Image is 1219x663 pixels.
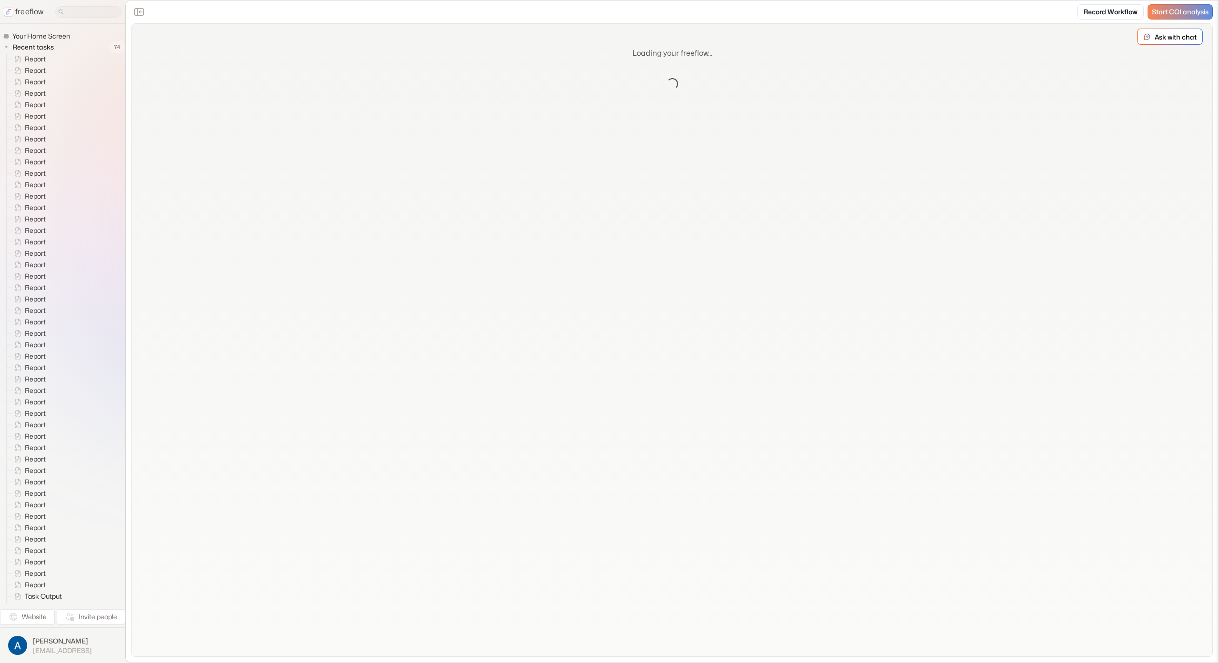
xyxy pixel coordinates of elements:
[131,4,147,20] button: Close the sidebar
[23,420,49,430] span: Report
[7,511,50,522] a: Report
[7,476,50,488] a: Report
[23,306,49,315] span: Report
[7,488,50,499] a: Report
[23,66,49,75] span: Report
[7,373,50,385] a: Report
[7,499,50,511] a: Report
[7,248,50,259] a: Report
[23,203,49,212] span: Report
[7,522,50,533] a: Report
[6,633,120,657] button: [PERSON_NAME][EMAIL_ADDRESS]
[7,453,50,465] a: Report
[23,603,65,613] span: Task Output
[23,54,49,64] span: Report
[7,282,50,293] a: Report
[23,317,49,327] span: Report
[23,466,49,475] span: Report
[10,31,73,41] span: Your Home Screen
[23,432,49,441] span: Report
[23,260,49,270] span: Report
[23,214,49,224] span: Report
[7,362,50,373] a: Report
[23,294,49,304] span: Report
[23,191,49,201] span: Report
[23,363,49,372] span: Report
[23,454,49,464] span: Report
[23,546,49,555] span: Report
[7,225,50,236] a: Report
[1077,4,1144,20] a: Record Workflow
[23,443,49,452] span: Report
[7,316,50,328] a: Report
[7,110,50,122] a: Report
[7,271,50,282] a: Report
[7,431,50,442] a: Report
[23,283,49,292] span: Report
[23,169,49,178] span: Report
[7,305,50,316] a: Report
[7,591,66,602] a: Task Output
[57,609,125,624] button: Invite people
[4,6,44,18] a: freeflow
[7,88,50,99] a: Report
[7,408,50,419] a: Report
[1152,8,1209,16] span: Start COI analysis
[7,145,50,156] a: Report
[23,374,49,384] span: Report
[7,339,50,351] a: Report
[7,65,50,76] a: Report
[23,397,49,407] span: Report
[23,237,49,247] span: Report
[23,352,49,361] span: Report
[23,271,49,281] span: Report
[7,202,50,213] a: Report
[7,191,50,202] a: Report
[23,249,49,258] span: Report
[109,41,125,53] span: 74
[23,409,49,418] span: Report
[7,556,50,568] a: Report
[23,123,49,132] span: Report
[23,580,49,590] span: Report
[3,41,58,53] button: Recent tasks
[7,76,50,88] a: Report
[7,133,50,145] a: Report
[15,6,44,18] p: freeflow
[23,512,49,521] span: Report
[7,396,50,408] a: Report
[7,533,50,545] a: Report
[23,134,49,144] span: Report
[8,636,27,655] img: profile
[7,442,50,453] a: Report
[10,42,57,52] span: Recent tasks
[7,545,50,556] a: Report
[7,385,50,396] a: Report
[3,31,74,41] a: Your Home Screen
[23,340,49,350] span: Report
[23,569,49,578] span: Report
[7,99,50,110] a: Report
[7,579,50,591] a: Report
[1155,32,1197,42] p: Ask with chat
[33,646,92,655] span: [EMAIL_ADDRESS]
[23,100,49,110] span: Report
[23,111,49,121] span: Report
[23,500,49,510] span: Report
[23,557,49,567] span: Report
[23,146,49,155] span: Report
[23,329,49,338] span: Report
[7,53,50,65] a: Report
[23,534,49,544] span: Report
[632,48,712,59] p: Loading your freeflow...
[7,122,50,133] a: Report
[7,328,50,339] a: Report
[7,419,50,431] a: Report
[1148,4,1213,20] a: Start COI analysis
[23,226,49,235] span: Report
[23,77,49,87] span: Report
[7,351,50,362] a: Report
[23,592,65,601] span: Task Output
[7,156,50,168] a: Report
[7,213,50,225] a: Report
